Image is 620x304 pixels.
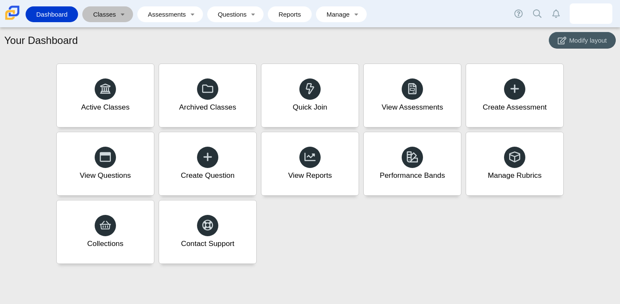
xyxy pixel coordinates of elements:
[56,200,154,264] a: Collections
[549,32,616,49] button: Modify layout
[351,6,362,22] a: Toggle expanded
[4,33,78,48] h1: Your Dashboard
[159,64,257,127] a: Archived Classes
[159,132,257,196] a: Create Question
[87,6,116,22] a: Classes
[181,170,235,181] div: Create Question
[293,102,327,113] div: Quick Join
[363,132,461,196] a: Performance Bands
[288,170,332,181] div: View Reports
[584,7,598,20] img: melissa.diaz.fdyIms
[211,6,247,22] a: Questions
[382,102,443,113] div: View Assessments
[56,132,154,196] a: View Questions
[569,37,607,44] span: Modify layout
[80,170,131,181] div: View Questions
[261,64,359,127] a: Quick Join
[272,6,307,22] a: Reports
[320,6,351,22] a: Manage
[488,170,542,181] div: Manage Rubrics
[142,6,187,22] a: Assessments
[159,200,257,264] a: Contact Support
[179,102,236,113] div: Archived Classes
[570,3,612,24] a: melissa.diaz.fdyIms
[483,102,547,113] div: Create Assessment
[181,238,234,249] div: Contact Support
[261,132,359,196] a: View Reports
[380,170,445,181] div: Performance Bands
[30,6,74,22] a: Dashboard
[363,64,461,127] a: View Assessments
[117,6,129,22] a: Toggle expanded
[56,64,154,127] a: Active Classes
[466,132,564,196] a: Manage Rubrics
[81,102,130,113] div: Active Classes
[87,238,124,249] div: Collections
[187,6,199,22] a: Toggle expanded
[3,16,21,23] a: Carmen School of Science & Technology
[547,4,565,23] a: Alerts
[3,4,21,22] img: Carmen School of Science & Technology
[466,64,564,127] a: Create Assessment
[247,6,259,22] a: Toggle expanded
